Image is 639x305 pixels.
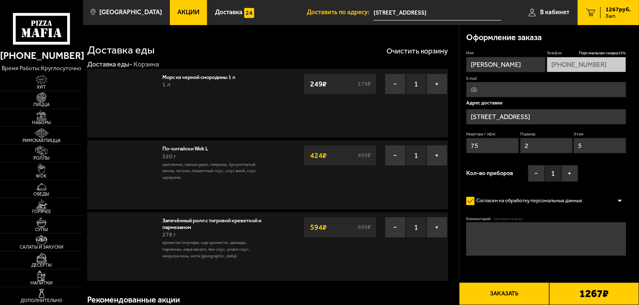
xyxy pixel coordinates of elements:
button: + [427,74,447,94]
h3: Рекомендованные акции [87,296,180,304]
strong: 424 ₽ [308,147,329,163]
button: + [427,145,447,166]
img: 15daf4d41897b9f0e9f617042186c801.svg [244,8,254,18]
span: 3 шт. [606,13,631,18]
span: 1 л [162,81,170,88]
span: Богатырский проспект, 4 [374,5,501,20]
span: Доставка [215,9,242,15]
span: [GEOGRAPHIC_DATA] [99,9,162,15]
span: 320 г [162,153,176,160]
input: @ [466,82,626,97]
s: 699 ₽ [357,224,372,230]
span: В кабинет [540,9,569,15]
b: 1267 ₽ [579,288,609,299]
span: 1 [406,217,427,238]
div: Корзина [134,60,159,69]
s: 499 ₽ [357,152,372,158]
span: 1267 руб. [606,7,631,13]
button: − [385,74,406,94]
span: Доставить по адресу: [307,9,374,15]
button: − [385,145,406,166]
label: Подъезд [520,131,573,137]
a: По-китайски Wok L [162,143,215,152]
span: 278 г [162,231,176,238]
input: +7 ( [547,57,626,72]
span: 1 [406,74,427,94]
label: Комментарий [466,216,626,221]
span: (необязательно) [494,216,523,221]
a: Морс из черной смородины 1 л [162,72,242,80]
span: Кол-во приборов [466,170,513,176]
label: Квартира / офис [466,131,519,137]
button: Очистить корзину [386,47,448,55]
label: Телефон [547,50,626,56]
h1: Доставка еды [87,45,154,56]
button: + [427,217,447,238]
button: Заказать [459,282,549,305]
h3: Оформление заказа [466,33,542,42]
strong: 249 ₽ [308,76,329,92]
span: Акции [177,9,200,15]
strong: 594 ₽ [308,219,329,235]
button: − [385,217,406,238]
a: Запечённый ролл с тигровой креветкой и пармезаном [162,215,261,230]
label: Этаж [573,131,626,137]
span: 1 [545,165,561,182]
p: Адрес доставки [466,101,626,106]
input: Ваш адрес доставки [374,5,501,20]
label: E-mail [466,76,626,81]
s: 278 ₽ [357,81,372,87]
button: + [561,165,578,182]
label: Согласен на обработку персональных данных [466,194,589,208]
a: Доставка еды- [87,60,132,68]
p: цыпленок, лапша удон, паприка, лук репчатый, кинза, чеснок, пикантный соус, соус Амой, соус шрирачи. [162,161,263,181]
span: 1 [406,145,427,166]
span: Персональная скидка 15 % [579,50,626,56]
button: − [528,165,545,182]
input: Имя [466,57,546,72]
p: креветка тигровая, Сыр креметте, авокадо, пармезан, икра масаго, яки соус, унаги соус, микрозелен... [162,239,263,259]
label: Имя [466,50,546,56]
